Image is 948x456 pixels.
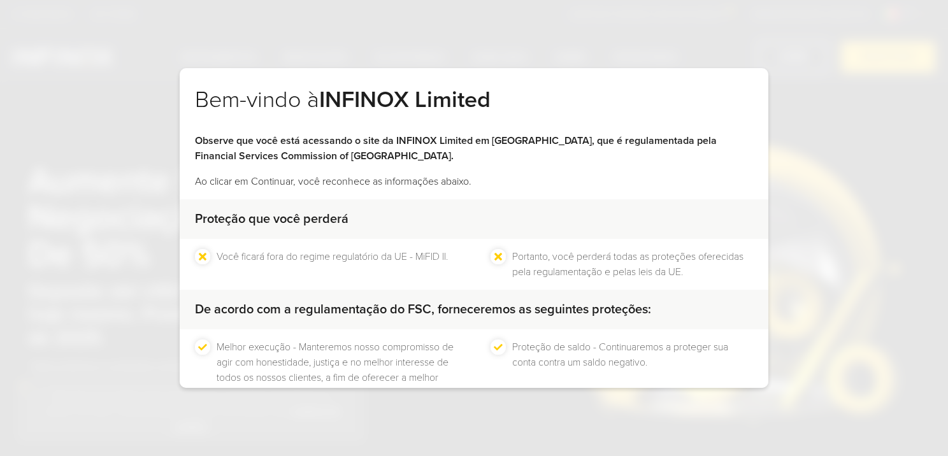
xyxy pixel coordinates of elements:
[195,86,753,133] h2: Bem-vindo à
[195,302,651,317] strong: De acordo com a regulamentação do FSC, forneceremos as seguintes proteções:
[195,134,717,162] strong: Observe que você está acessando o site da INFINOX Limited em [GEOGRAPHIC_DATA], que é regulamenta...
[217,339,457,401] li: Melhor execução - Manteremos nosso compromisso de agir com honestidade, justiça e no melhor inter...
[512,339,753,401] li: Proteção de saldo - Continuaremos a proteger sua conta contra um saldo negativo.
[217,249,448,280] li: Você ficará fora do regime regulatório da UE - MiFID II.
[512,249,753,280] li: Portanto, você perderá todas as proteções oferecidas pela regulamentação e pelas leis da UE.
[195,174,753,189] p: Ao clicar em Continuar, você reconhece as informações abaixo.
[319,86,491,113] strong: INFINOX Limited
[195,211,348,227] strong: Proteção que você perderá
